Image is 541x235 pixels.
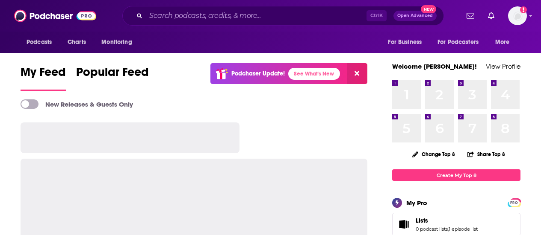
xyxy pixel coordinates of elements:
button: open menu [21,34,63,50]
a: Welcome [PERSON_NAME]! [392,62,477,70]
img: Podchaser - Follow, Share and Rate Podcasts [14,8,96,24]
svg: Add a profile image [520,6,527,13]
button: Show profile menu [508,6,527,25]
span: Logged in as ryanmason4 [508,6,527,25]
img: User Profile [508,6,527,25]
a: View Profile [486,62,520,70]
div: My Pro [406,199,427,207]
div: Search podcasts, credits, & more... [122,6,444,26]
a: 1 episode list [449,226,478,232]
span: My Feed [21,65,66,84]
button: Change Top 8 [407,149,460,160]
a: 0 podcast lists [416,226,448,232]
span: Charts [68,36,86,48]
button: open menu [382,34,432,50]
span: Podcasts [27,36,52,48]
a: Popular Feed [76,65,149,91]
span: Ctrl K [367,10,387,21]
button: open menu [432,34,491,50]
a: Charts [62,34,91,50]
button: open menu [489,34,520,50]
a: My Feed [21,65,66,91]
button: Open AdvancedNew [393,11,437,21]
span: For Podcasters [438,36,479,48]
span: More [495,36,510,48]
span: Monitoring [101,36,132,48]
p: Podchaser Update! [231,70,285,77]
a: Create My Top 8 [392,169,520,181]
a: Lists [416,217,478,224]
span: , [448,226,449,232]
a: Show notifications dropdown [485,9,498,23]
span: For Business [388,36,422,48]
a: New Releases & Guests Only [21,99,133,109]
span: Open Advanced [397,14,433,18]
span: New [421,5,436,13]
button: open menu [95,34,143,50]
a: Show notifications dropdown [463,9,478,23]
span: Lists [416,217,428,224]
span: Popular Feed [76,65,149,84]
a: Lists [395,218,412,230]
a: See What's New [288,68,340,80]
input: Search podcasts, credits, & more... [146,9,367,23]
a: PRO [509,199,519,206]
button: Share Top 8 [467,146,506,162]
